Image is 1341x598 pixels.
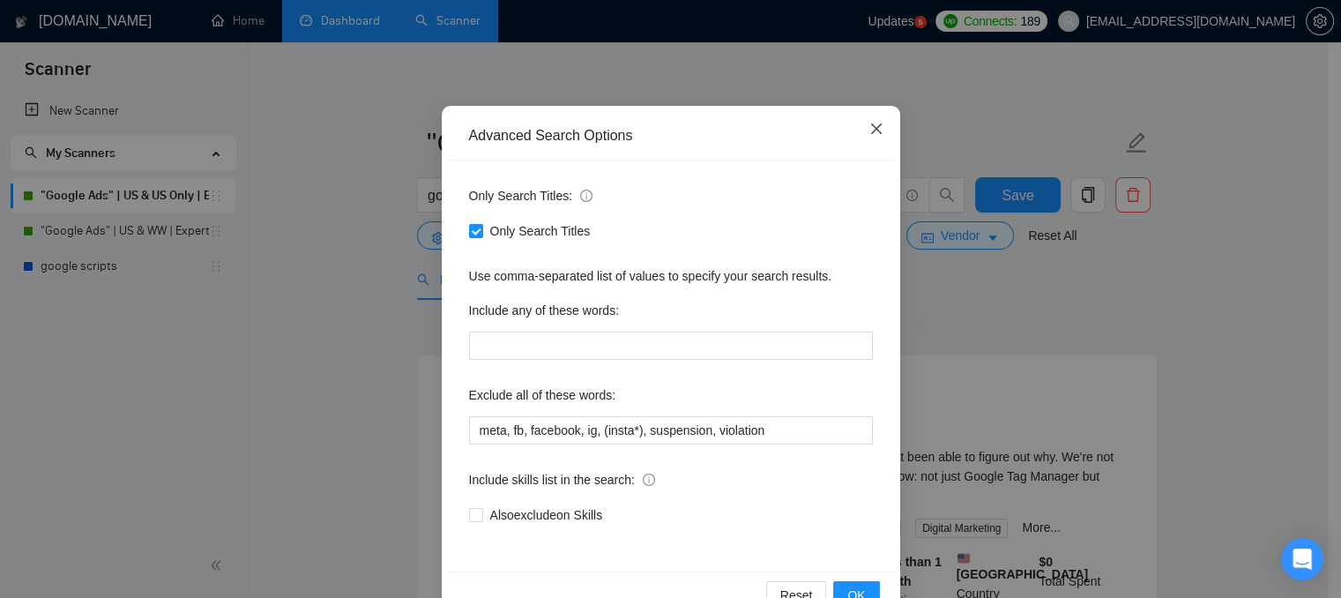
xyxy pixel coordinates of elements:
[643,474,655,486] span: info-circle
[469,266,873,286] div: Use comma-separated list of values to specify your search results.
[469,296,619,325] label: Include any of these words:
[469,186,592,206] span: Only Search Titles:
[469,381,616,409] label: Exclude all of these words:
[1281,538,1323,580] div: Open Intercom Messenger
[869,122,883,136] span: close
[469,470,655,490] span: Include skills list in the search:
[469,126,873,146] div: Advanced Search Options
[853,106,900,153] button: Close
[483,221,598,241] span: Only Search Titles
[580,190,592,202] span: info-circle
[483,505,610,525] span: Also exclude on Skills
